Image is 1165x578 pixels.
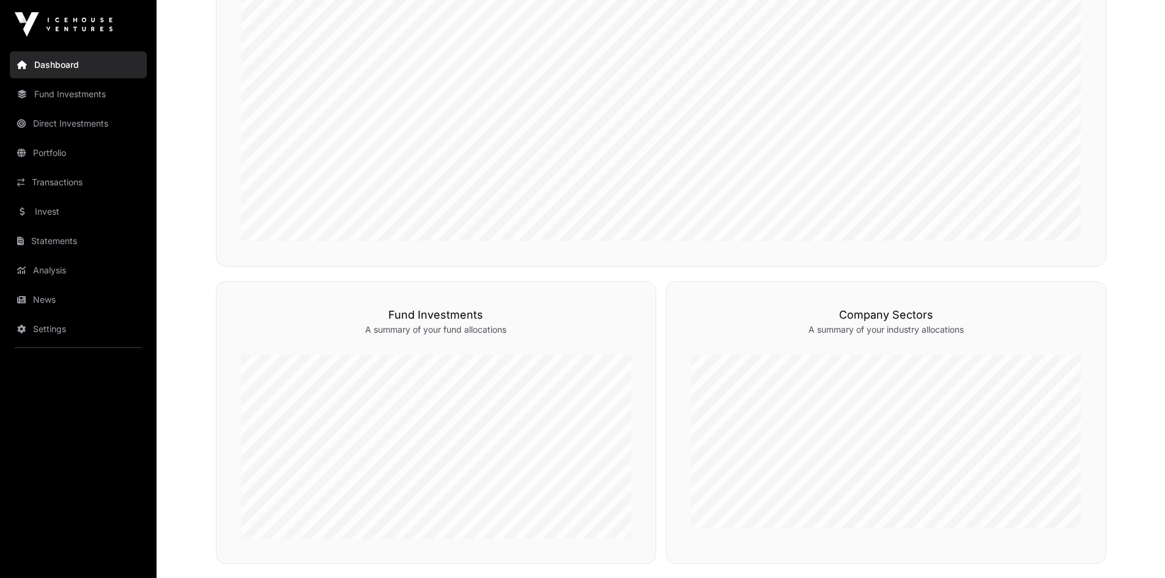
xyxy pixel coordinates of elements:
[691,324,1081,336] p: A summary of your industry allocations
[10,198,147,225] a: Invest
[10,316,147,343] a: Settings
[10,139,147,166] a: Portfolio
[241,306,631,324] h3: Fund Investments
[15,12,113,37] img: Icehouse Ventures Logo
[10,81,147,108] a: Fund Investments
[10,286,147,313] a: News
[1104,519,1165,578] iframe: Chat Widget
[691,306,1081,324] h3: Company Sectors
[10,51,147,78] a: Dashboard
[10,169,147,196] a: Transactions
[10,228,147,254] a: Statements
[10,110,147,137] a: Direct Investments
[10,257,147,284] a: Analysis
[241,324,631,336] p: A summary of your fund allocations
